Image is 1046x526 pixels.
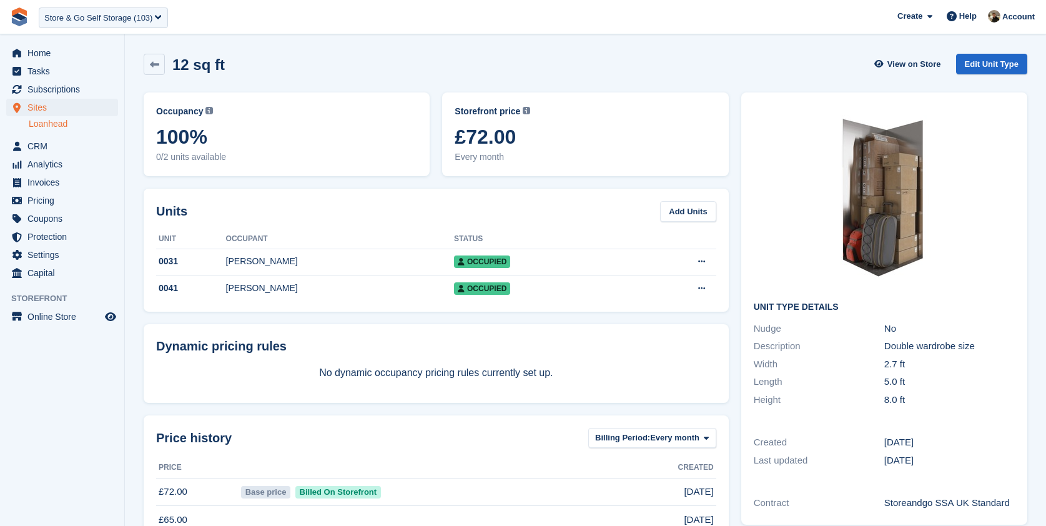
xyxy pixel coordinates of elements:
[884,322,1015,336] div: No
[6,81,118,98] a: menu
[156,478,239,506] td: £72.00
[884,357,1015,372] div: 2.7 ft
[156,282,226,295] div: 0041
[27,99,102,116] span: Sites
[241,486,290,499] span: Base price
[754,496,884,510] div: Contract
[1002,11,1035,23] span: Account
[156,255,226,268] div: 0031
[27,174,102,191] span: Invoices
[156,105,203,118] span: Occupancy
[6,62,118,80] a: menu
[6,174,118,191] a: menu
[454,256,510,268] span: Occupied
[897,10,922,22] span: Create
[172,56,225,73] h2: 12 sq ft
[887,58,941,71] span: View on Store
[10,7,29,26] img: stora-icon-8386f47178a22dfd0bd8f6a31ec36ba5ce8667c1dd55bd0f319d3a0aa187defe.svg
[156,229,226,249] th: Unit
[6,264,118,282] a: menu
[27,264,102,282] span: Capital
[226,255,454,268] div: [PERSON_NAME]
[6,228,118,246] a: menu
[884,393,1015,407] div: 8.0 ft
[884,339,1015,354] div: Double wardrobe size
[27,246,102,264] span: Settings
[884,435,1015,450] div: [DATE]
[754,435,884,450] div: Created
[455,105,520,118] span: Storefront price
[678,462,714,473] span: Created
[884,496,1015,510] div: Storeandgo SSA UK Standard
[754,302,1015,312] h2: Unit Type details
[791,105,978,292] img: Locker%20Large%20-%20Plain.jpg
[959,10,977,22] span: Help
[156,365,716,380] p: No dynamic occupancy pricing rules currently set up.
[27,137,102,155] span: CRM
[6,99,118,116] a: menu
[27,44,102,62] span: Home
[156,126,417,148] span: 100%
[295,486,381,499] span: Billed On Storefront
[588,428,716,449] button: Billing Period: Every month
[156,202,187,221] h2: Units
[226,282,454,295] div: [PERSON_NAME]
[684,485,713,499] span: [DATE]
[754,339,884,354] div: Description
[650,432,699,444] span: Every month
[27,228,102,246] span: Protection
[6,246,118,264] a: menu
[454,229,633,249] th: Status
[988,10,1000,22] img: Oliver Bruce
[27,308,102,325] span: Online Store
[455,151,716,164] span: Every month
[6,192,118,209] a: menu
[27,192,102,209] span: Pricing
[156,429,232,447] span: Price history
[6,308,118,325] a: menu
[6,210,118,227] a: menu
[754,393,884,407] div: Height
[454,282,510,295] span: Occupied
[6,156,118,173] a: menu
[660,201,716,222] a: Add Units
[754,322,884,336] div: Nudge
[884,454,1015,468] div: [DATE]
[11,292,124,305] span: Storefront
[156,151,417,164] span: 0/2 units available
[44,12,152,24] div: Store & Go Self Storage (103)
[226,229,454,249] th: Occupant
[27,210,102,227] span: Coupons
[6,44,118,62] a: menu
[956,54,1027,74] a: Edit Unit Type
[6,137,118,155] a: menu
[103,309,118,324] a: Preview store
[205,107,213,114] img: icon-info-grey-7440780725fd019a000dd9b08b2336e03edf1995a4989e88bcd33f0948082b44.svg
[754,454,884,468] div: Last updated
[156,337,716,355] div: Dynamic pricing rules
[27,81,102,98] span: Subscriptions
[884,375,1015,389] div: 5.0 ft
[27,62,102,80] span: Tasks
[156,458,239,478] th: Price
[873,54,946,74] a: View on Store
[754,357,884,372] div: Width
[595,432,650,444] span: Billing Period:
[29,118,118,130] a: Loanhead
[754,375,884,389] div: Length
[523,107,530,114] img: icon-info-grey-7440780725fd019a000dd9b08b2336e03edf1995a4989e88bcd33f0948082b44.svg
[27,156,102,173] span: Analytics
[455,126,716,148] span: £72.00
